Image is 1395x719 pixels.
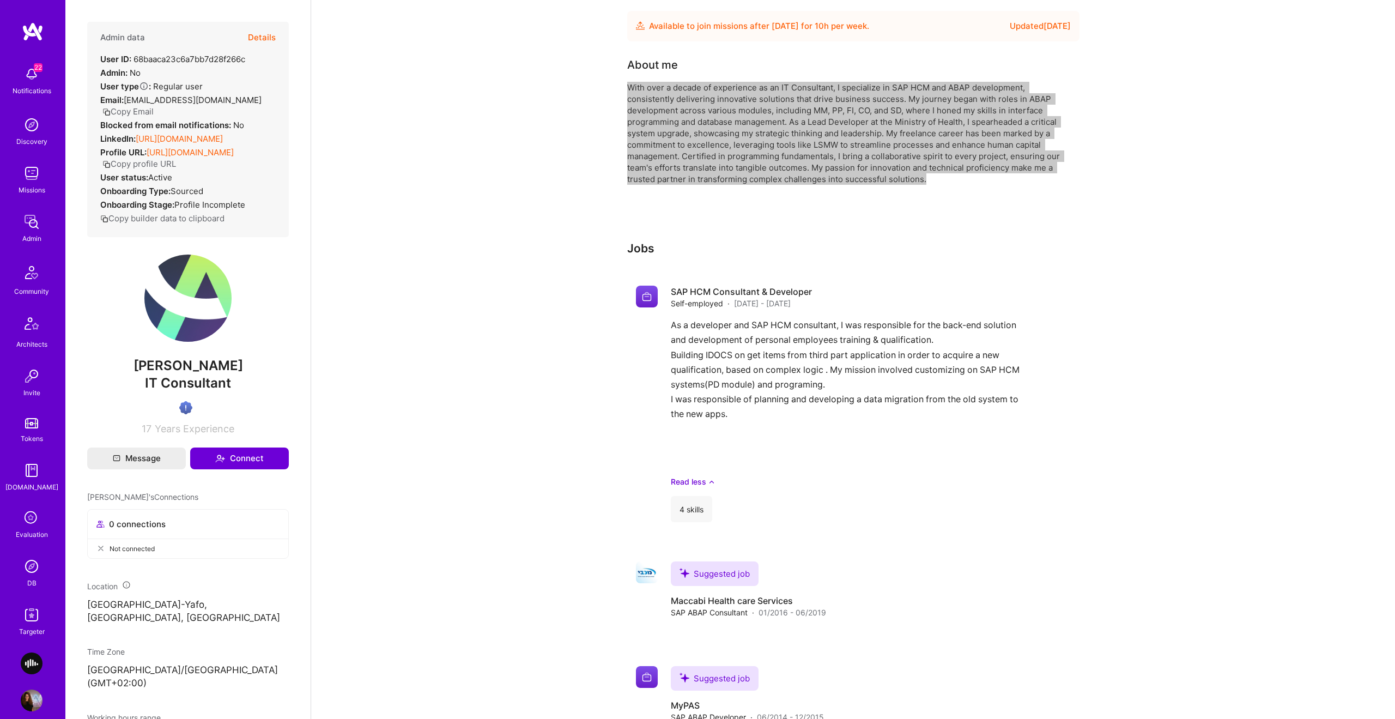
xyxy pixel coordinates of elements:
[215,454,225,463] i: icon Connect
[87,358,289,374] span: [PERSON_NAME]
[145,375,231,391] span: IT Consultant
[87,448,186,469] button: Message
[671,666,759,691] div: Suggested job
[144,255,232,342] img: User Avatar
[636,286,658,307] img: Company logo
[636,21,645,30] img: Availability
[100,120,233,130] strong: Blocked from email notifications:
[87,491,198,503] span: [PERSON_NAME]'s Connections
[649,20,869,33] div: Available to join missions after [DATE] for h per week .
[14,286,49,297] div: Community
[100,68,128,78] strong: Admin:
[13,85,51,96] div: Notifications
[100,33,145,43] h4: Admin data
[25,418,38,428] img: tokens
[21,508,42,529] i: icon SelectionTeam
[21,162,43,184] img: teamwork
[671,476,1071,487] a: Read less
[21,114,43,136] img: discovery
[100,147,147,158] strong: Profile URL:
[19,184,45,196] div: Missions
[190,448,289,469] button: Connect
[87,664,289,690] p: [GEOGRAPHIC_DATA]/[GEOGRAPHIC_DATA] (GMT+02:00 )
[87,647,125,656] span: Time Zone
[21,460,43,481] img: guide book
[671,561,759,586] div: Suggested job
[100,172,148,183] strong: User status:
[110,543,155,554] span: Not connected
[100,81,203,92] div: Regular user
[148,172,172,183] span: Active
[16,339,47,350] div: Architects
[627,82,1063,185] div: With over a decade of experience as an IT Consultant, I specialize in SAP HCM and ABAP developmen...
[87,509,289,559] button: 0 connectionsNot connected
[671,298,723,309] span: Self-employed
[100,95,124,105] strong: Email:
[18,690,45,711] a: User Avatar
[102,108,111,116] i: icon Copy
[142,423,151,434] span: 17
[815,21,824,31] span: 10
[100,81,151,92] strong: User type :
[671,286,812,298] h4: SAP HCM Consultant & Developer
[147,147,234,158] a: [URL][DOMAIN_NAME]
[680,568,689,578] i: icon SuggestedTeams
[21,211,43,233] img: admin teamwork
[102,106,154,117] button: Copy Email
[248,22,276,53] button: Details
[1010,20,1071,33] div: Updated [DATE]
[155,423,234,434] span: Years Experience
[96,520,105,528] i: icon Collaborator
[124,95,262,105] span: [EMAIL_ADDRESS][DOMAIN_NAME]
[22,233,41,244] div: Admin
[627,241,1079,255] h3: Jobs
[18,652,45,674] a: AI Trader: AI Trading Platform
[23,387,40,398] div: Invite
[100,213,225,224] button: Copy builder data to clipboard
[636,666,658,688] img: Company logo
[21,652,43,674] img: AI Trader: AI Trading Platform
[727,298,730,309] span: ·
[627,57,678,73] div: About me
[171,186,203,196] span: sourced
[21,555,43,577] img: Admin Search
[100,119,244,131] div: No
[102,158,176,170] button: Copy profile URL
[21,690,43,711] img: User Avatar
[19,259,45,286] img: Community
[100,186,171,196] strong: Onboarding Type:
[100,53,245,65] div: 68baaca23c6a7bb7d28f266c
[671,595,826,607] h4: Maccabi Health care Services
[100,67,141,78] div: No
[752,607,754,618] span: ·
[87,599,289,625] p: [GEOGRAPHIC_DATA]-Yafo, [GEOGRAPHIC_DATA], [GEOGRAPHIC_DATA]
[179,401,192,414] img: High Potential User
[21,63,43,85] img: bell
[671,496,712,522] div: 4 skills
[87,581,289,592] div: Location
[139,81,149,91] i: Help
[96,544,105,553] i: icon CloseGray
[100,215,108,223] i: icon Copy
[174,200,245,210] span: Profile Incomplete
[102,160,111,168] i: icon Copy
[100,54,131,64] strong: User ID:
[734,298,791,309] span: [DATE] - [DATE]
[671,607,748,618] span: SAP ABAP Consultant
[22,22,44,41] img: logo
[113,455,120,462] i: icon Mail
[27,577,37,589] div: DB
[708,476,715,487] i: icon ArrowUpSecondaryDark
[16,529,48,540] div: Evaluation
[21,365,43,387] img: Invite
[19,312,45,339] img: Architects
[100,134,136,144] strong: LinkedIn:
[19,626,45,637] div: Targeter
[21,433,43,444] div: Tokens
[100,200,174,210] strong: Onboarding Stage:
[136,134,223,144] a: [URL][DOMAIN_NAME]
[5,481,58,493] div: [DOMAIN_NAME]
[671,699,824,711] h4: MyPAS
[109,518,166,530] span: 0 connections
[21,604,43,626] img: Skill Targeter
